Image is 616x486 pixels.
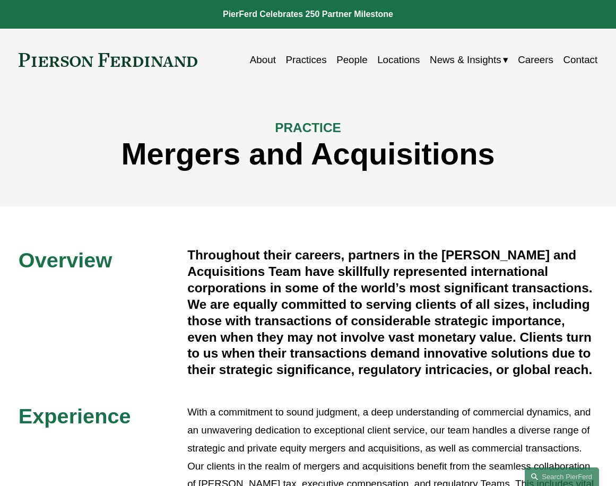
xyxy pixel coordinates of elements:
[377,50,420,70] a: Locations
[275,120,341,135] span: PRACTICE
[430,50,508,70] a: folder dropdown
[518,50,553,70] a: Careers
[336,50,367,70] a: People
[187,247,597,378] h4: Throughout their careers, partners in the [PERSON_NAME] and Acquisitions Team have skillfully rep...
[19,404,131,428] span: Experience
[285,50,326,70] a: Practices
[250,50,276,70] a: About
[19,136,597,171] h1: Mergers and Acquisitions
[19,248,112,272] span: Overview
[525,467,599,486] a: Search this site
[430,51,501,69] span: News & Insights
[563,50,598,70] a: Contact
